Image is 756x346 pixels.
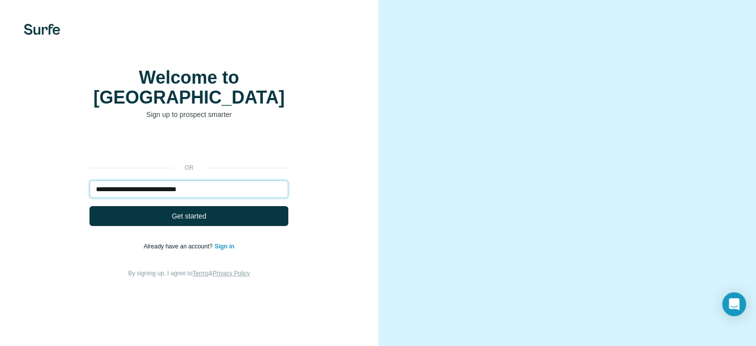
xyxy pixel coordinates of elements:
[215,243,235,250] a: Sign in
[213,270,250,277] a: Privacy Policy
[173,163,205,172] p: or
[172,211,206,221] span: Get started
[89,206,288,226] button: Get started
[192,270,209,277] a: Terms
[89,68,288,108] h1: Welcome to [GEOGRAPHIC_DATA]
[128,270,250,277] span: By signing up, I agree to &
[24,24,60,35] img: Surfe's logo
[89,110,288,119] p: Sign up to prospect smarter
[84,134,293,156] iframe: Sign in with Google Button
[722,292,746,316] div: Open Intercom Messenger
[144,243,215,250] span: Already have an account?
